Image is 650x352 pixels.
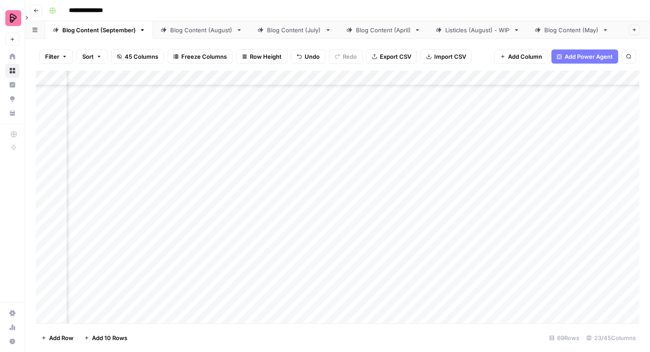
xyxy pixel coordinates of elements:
span: Export CSV [380,52,411,61]
button: Freeze Columns [168,49,233,64]
button: Sort [76,49,107,64]
button: Row Height [236,49,287,64]
button: Filter [39,49,73,64]
a: Insights [5,78,19,92]
a: Browse [5,64,19,78]
button: Add Power Agent [551,49,618,64]
button: Import CSV [421,49,472,64]
span: Add Row [49,333,73,342]
div: 23/45 Columns [583,331,639,345]
a: Blog Content (September) [45,21,153,39]
div: Blog Content (August) [170,26,233,34]
a: Opportunities [5,92,19,106]
div: Blog Content (September) [62,26,136,34]
button: Add 10 Rows [79,331,133,345]
img: Preply Logo [5,10,21,26]
span: 45 Columns [125,52,158,61]
button: Add Row [36,331,79,345]
div: Blog Content (April) [356,26,411,34]
a: Settings [5,306,19,320]
a: Listicles (August) - WIP [428,21,527,39]
span: Add 10 Rows [92,333,127,342]
span: Filter [45,52,59,61]
a: Blog Content (July) [250,21,339,39]
button: Export CSV [366,49,417,64]
div: Blog Content (May) [544,26,599,34]
span: Import CSV [434,52,466,61]
span: Row Height [250,52,282,61]
a: Blog Content (April) [339,21,428,39]
button: Redo [329,49,363,64]
div: 69 Rows [546,331,583,345]
a: Your Data [5,106,19,120]
span: Redo [343,52,357,61]
span: Sort [82,52,94,61]
span: Add Power Agent [565,52,613,61]
a: Usage [5,320,19,334]
span: Undo [305,52,320,61]
div: Listicles (August) - WIP [445,26,510,34]
a: Blog Content (August) [153,21,250,39]
span: Freeze Columns [181,52,227,61]
span: Add Column [508,52,542,61]
a: Blog Content (May) [527,21,616,39]
button: Add Column [494,49,548,64]
button: Workspace: Preply [5,7,19,29]
button: Help + Support [5,334,19,348]
a: Home [5,49,19,64]
button: 45 Columns [111,49,164,64]
button: Undo [291,49,325,64]
div: Blog Content (July) [267,26,321,34]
